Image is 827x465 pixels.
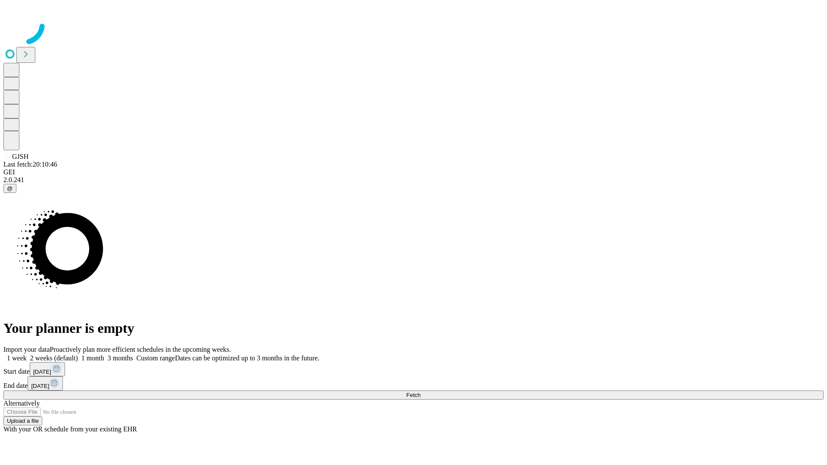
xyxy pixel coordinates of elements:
[3,362,824,376] div: Start date
[3,161,57,168] span: Last fetch: 20:10:46
[28,376,63,391] button: [DATE]
[108,354,133,362] span: 3 months
[7,354,27,362] span: 1 week
[3,416,42,425] button: Upload a file
[3,376,824,391] div: End date
[3,346,50,353] span: Import your data
[30,362,65,376] button: [DATE]
[81,354,104,362] span: 1 month
[3,425,137,433] span: With your OR schedule from your existing EHR
[3,184,16,193] button: @
[3,391,824,400] button: Fetch
[31,383,49,389] span: [DATE]
[175,354,319,362] span: Dates can be optimized up to 3 months in the future.
[3,176,824,184] div: 2.0.241
[3,400,40,407] span: Alternatively
[12,153,28,160] span: GJSH
[7,185,13,192] span: @
[3,168,824,176] div: GEI
[3,320,824,336] h1: Your planner is empty
[33,369,51,375] span: [DATE]
[30,354,78,362] span: 2 weeks (default)
[50,346,231,353] span: Proactively plan more efficient schedules in the upcoming weeks.
[406,392,420,398] span: Fetch
[137,354,175,362] span: Custom range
